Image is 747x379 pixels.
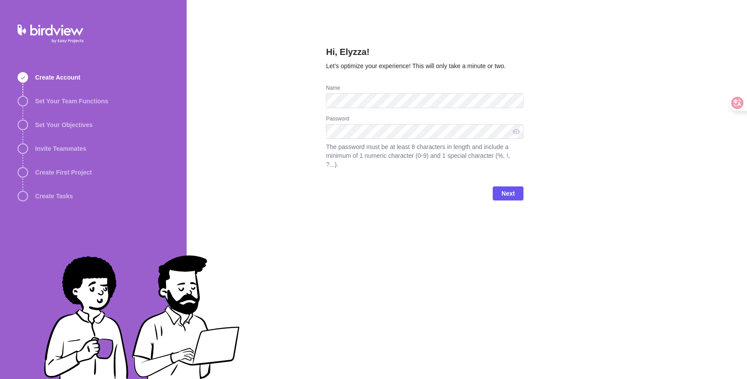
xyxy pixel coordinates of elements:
span: Let’s optimize your experience! This will only take a minute or two. [326,62,506,69]
h2: Hi, Elyzza! [326,46,523,62]
div: Password [326,115,523,124]
div: Name [326,84,523,93]
span: Create Tasks [35,192,73,200]
span: Next [502,188,515,199]
span: Set Your Team Functions [35,97,108,106]
span: Set Your Objectives [35,120,93,129]
span: Create First Project [35,168,92,177]
span: The password must be at least 8 characters in length and include a minimum of 1 numeric character... [326,142,523,169]
span: Invite Teammates [35,144,86,153]
span: Next [493,186,523,200]
span: Create Account [35,73,80,82]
